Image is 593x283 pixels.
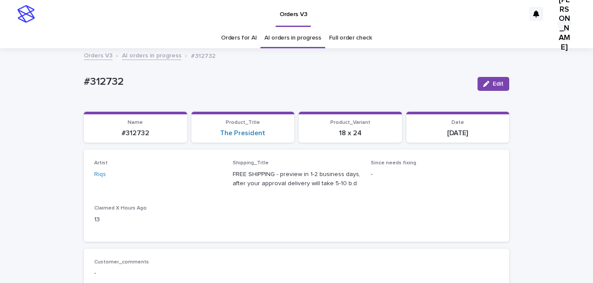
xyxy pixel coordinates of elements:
[191,50,215,60] p: #312732
[94,260,149,265] span: Customer_comments
[220,129,265,137] a: The President
[371,160,416,166] span: Since needs fixing
[17,5,35,23] img: stacker-logo-s-only.png
[233,170,361,188] p: FREE SHIPPING - preview in 1-2 business days, after your approval delivery will take 5-10 b.d.
[493,81,504,87] span: Edit
[226,120,260,125] span: Product_Title
[84,50,112,60] a: Orders V3
[94,215,222,224] p: 13
[94,170,106,179] a: Riqs
[478,77,509,91] button: Edit
[94,160,108,166] span: Artist
[371,170,499,179] p: -
[122,50,181,60] a: AI orders in progress
[221,28,257,48] a: Orders for AI
[304,129,397,137] p: 18 x 24
[128,120,143,125] span: Name
[233,160,269,166] span: Shipping_Title
[264,28,321,48] a: AI orders in progress
[84,76,471,88] p: #312732
[557,17,571,31] div: [PERSON_NAME]
[330,120,370,125] span: Product_Variant
[329,28,372,48] a: Full order check
[94,269,499,278] p: -
[451,120,464,125] span: Date
[89,129,182,137] p: #312732
[412,129,504,137] p: [DATE]
[94,206,147,211] span: Claimed X Hours Ago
